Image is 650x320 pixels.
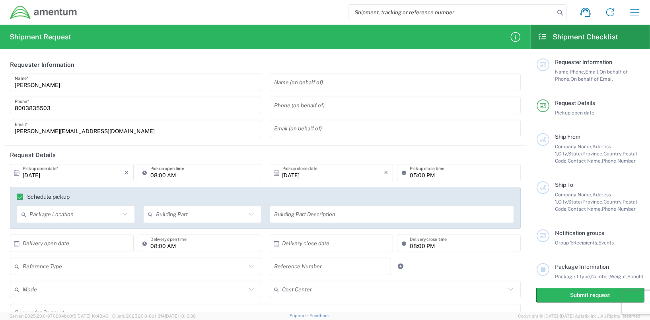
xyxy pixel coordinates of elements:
span: Request Details [555,100,595,106]
span: Notification groups [555,230,604,236]
span: [DATE] 10:43:43 [76,314,109,318]
h2: Requester Information [10,61,74,69]
span: Country, [603,151,623,157]
span: Company Name, [555,192,592,198]
span: Phone Number [602,158,636,164]
button: Submit request [536,288,644,303]
input: Shipment, tracking or reference number [348,5,555,20]
span: Phone Number [602,206,636,212]
span: Ship From [555,134,580,140]
span: Country, [603,199,623,205]
h2: Shipment Checklist [538,32,618,42]
span: Ship To [555,182,573,188]
span: Contact Name, [568,206,602,212]
label: Schedule pickup [17,194,70,200]
span: Events [598,240,614,246]
span: Requester Information [555,59,612,65]
span: State/Province, [568,151,603,157]
span: Client: 2025.20.0-8b113f4 [112,314,196,318]
span: Copyright © [DATE]-[DATE] Agistix Inc., All Rights Reserved [518,312,640,320]
span: On behalf of Email [570,76,613,82]
a: Add Reference [395,261,406,272]
span: Package Information [555,264,609,270]
i: × [125,166,129,179]
span: [DATE] 10:16:38 [165,314,196,318]
h2: Shipment Request [10,32,71,42]
span: City, [558,151,568,157]
span: Contact Name, [568,158,602,164]
span: Group 1: [555,240,573,246]
span: Weight, [610,273,627,279]
span: Phone, [570,69,585,75]
span: Pickup open date [555,110,594,116]
span: Number, [591,273,610,279]
a: Support [290,313,309,318]
span: Type, [579,273,591,279]
span: Server: 2025.20.0-970904bc0f3 [10,314,109,318]
span: Email, [585,69,599,75]
span: State/Province, [568,199,603,205]
h2: Request Details [10,151,56,159]
span: Package 1: [555,273,579,279]
span: City, [558,199,568,205]
img: dyncorp [10,5,78,20]
i: × [384,166,388,179]
span: Name, [555,69,570,75]
span: Recipients, [573,240,598,246]
a: Feedback [309,313,330,318]
span: Company Name, [555,144,592,149]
